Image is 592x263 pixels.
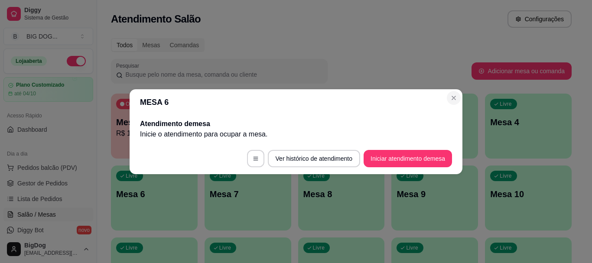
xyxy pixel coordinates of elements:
[447,91,461,105] button: Close
[140,129,452,140] p: Inicie o atendimento para ocupar a mesa .
[364,150,452,167] button: Iniciar atendimento demesa
[140,119,452,129] h2: Atendimento de mesa
[268,150,360,167] button: Ver histórico de atendimento
[130,89,462,115] header: MESA 6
